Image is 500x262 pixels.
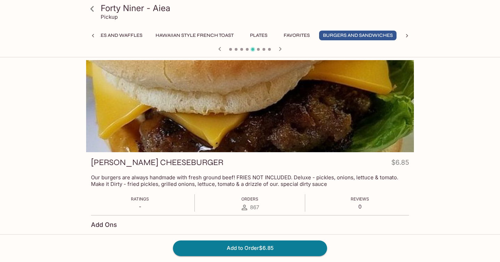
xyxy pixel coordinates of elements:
span: Ratings [131,196,149,202]
button: Add to Order$6.85 [173,240,327,256]
h3: Forty Niner - Aiea [101,3,411,14]
span: Reviews [351,196,369,202]
button: Burgers and Sandwiches [319,31,397,40]
p: 0 [351,203,369,210]
p: Pickup [101,14,118,20]
h4: Add Ons [91,221,117,229]
button: Favorites [280,31,314,40]
button: Plates [243,31,274,40]
span: 867 [250,204,259,211]
span: Orders [241,196,258,202]
div: TERI CHEESEBURGER [86,60,414,152]
h3: [PERSON_NAME] CHEESEBURGER [91,157,223,168]
button: Pancakes and Waffles [77,31,146,40]
p: - [131,203,149,210]
p: Our burgers are always handmade with fresh ground beef! FRIES NOT INCLUDED. Deluxe - pickles, oni... [91,174,409,187]
h4: $6.85 [391,157,409,171]
button: Hawaiian Style French Toast [152,31,237,40]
